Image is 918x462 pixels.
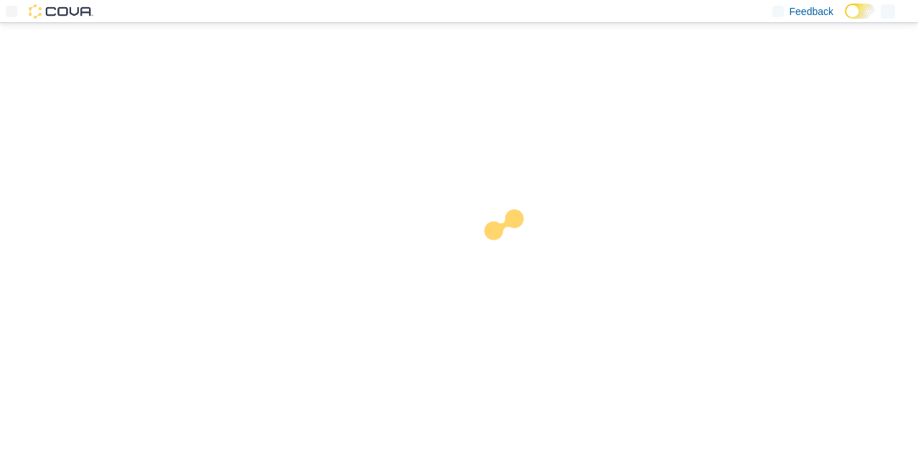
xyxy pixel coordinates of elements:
span: Feedback [790,4,833,19]
img: cova-loader [459,199,567,306]
img: Cova [29,4,93,19]
input: Dark Mode [845,4,875,19]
